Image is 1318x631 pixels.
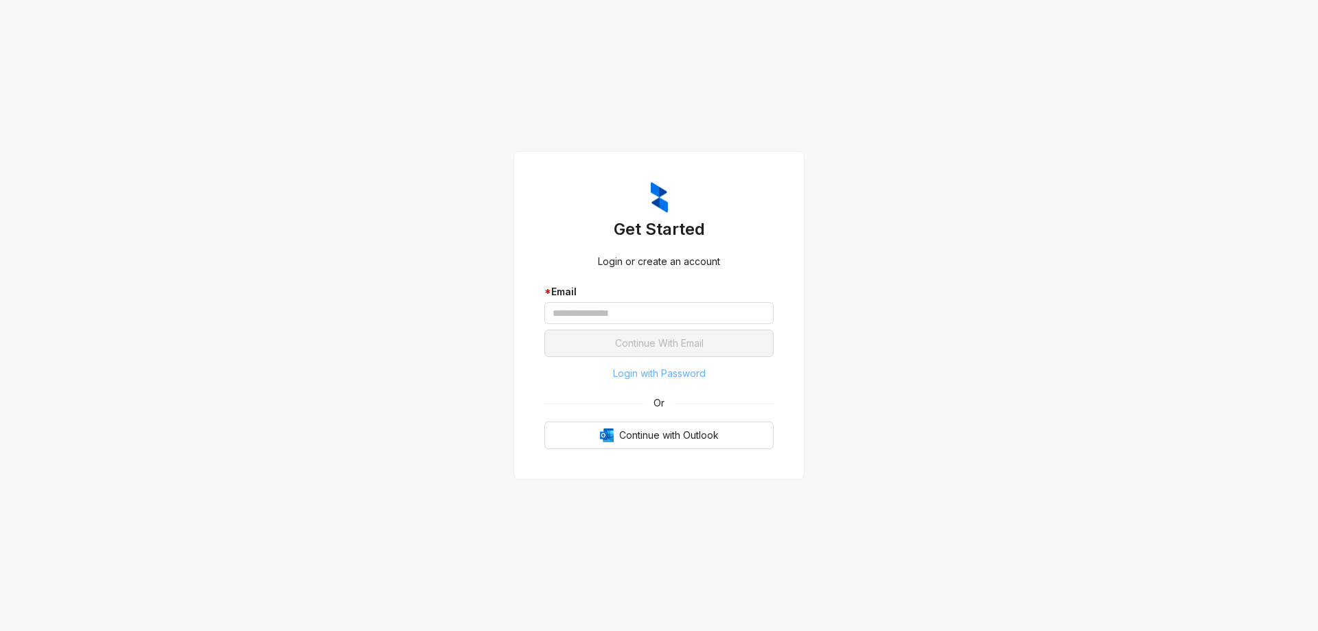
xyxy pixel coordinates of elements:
div: Email [544,284,774,299]
span: Login with Password [613,366,706,381]
h3: Get Started [544,218,774,240]
button: OutlookContinue with Outlook [544,422,774,449]
span: Or [644,395,674,411]
img: ZumaIcon [651,182,668,214]
div: Login or create an account [544,254,774,269]
button: Login with Password [544,363,774,385]
button: Continue With Email [544,330,774,357]
img: Outlook [600,428,614,442]
span: Continue with Outlook [619,428,719,443]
